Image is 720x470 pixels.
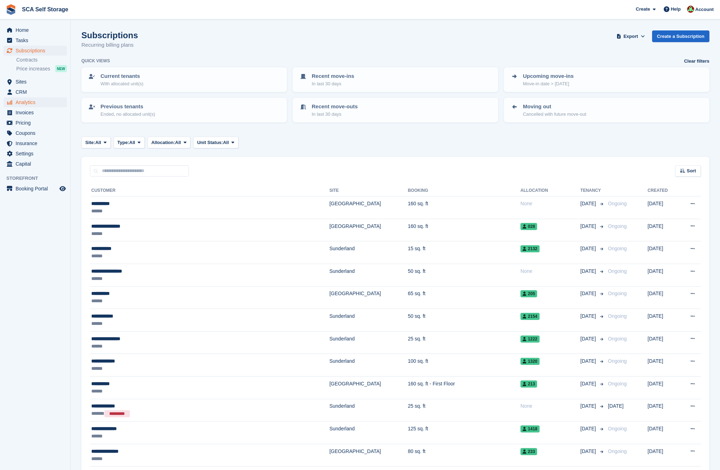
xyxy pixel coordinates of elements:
h6: Quick views [81,58,110,64]
span: [DATE] [580,290,597,297]
span: Pricing [16,118,58,128]
td: 50 sq. ft [408,264,520,286]
span: [DATE] [580,245,597,252]
th: Created [647,185,678,196]
td: [DATE] [647,264,678,286]
span: Coupons [16,128,58,138]
td: [DATE] [647,444,678,466]
span: 205 [520,290,537,297]
button: Unit Status: All [193,137,238,148]
span: [DATE] [580,313,597,320]
div: NEW [55,65,67,72]
td: [GEOGRAPHIC_DATA] [329,444,408,466]
td: 125 sq. ft [408,422,520,444]
td: Sunderland [329,399,408,422]
span: Insurance [16,138,58,148]
img: Dale Chapman [687,6,694,13]
a: Price increases NEW [16,65,67,73]
span: 028 [520,223,537,230]
span: 1222 [520,336,540,343]
td: [DATE] [647,331,678,354]
span: Tasks [16,35,58,45]
th: Customer [90,185,329,196]
span: [DATE] [580,200,597,207]
span: All [95,139,101,146]
span: Ongoing [608,336,627,342]
span: 213 [520,380,537,388]
span: [DATE] [580,448,597,455]
a: Recent move-ins In last 30 days [293,68,497,91]
span: [DATE] [580,425,597,432]
a: menu [4,87,67,97]
p: Move-in date > [DATE] [523,80,574,87]
span: Unit Status: [197,139,223,146]
span: Site: [85,139,95,146]
button: Export [615,30,646,42]
span: Analytics [16,97,58,107]
span: Ongoing [608,358,627,364]
td: [DATE] [647,286,678,309]
span: Account [695,6,714,13]
span: 1418 [520,425,540,432]
a: menu [4,138,67,148]
span: Ongoing [608,223,627,229]
td: [GEOGRAPHIC_DATA] [329,219,408,241]
a: Current tenants With allocated unit(s) [82,68,286,91]
span: Settings [16,149,58,159]
span: Ongoing [608,426,627,431]
td: Sunderland [329,264,408,286]
span: All [129,139,135,146]
td: [GEOGRAPHIC_DATA] [329,376,408,399]
span: Create [636,6,650,13]
a: Create a Subscription [652,30,709,42]
span: Ongoing [608,448,627,454]
div: None [520,200,580,207]
p: Recent move-ins [312,72,354,80]
td: [DATE] [647,241,678,264]
p: Current tenants [100,72,143,80]
a: menu [4,128,67,138]
span: 233 [520,448,537,455]
h1: Subscriptions [81,30,138,40]
span: Allocation: [151,139,175,146]
td: Sunderland [329,309,408,332]
th: Site [329,185,408,196]
span: [DATE] [580,402,597,410]
p: Cancelled with future move-out [523,111,586,118]
span: Capital [16,159,58,169]
a: menu [4,77,67,87]
td: 160 sq. ft - First Floor [408,376,520,399]
td: Sunderland [329,331,408,354]
span: Storefront [6,175,70,182]
span: Ongoing [608,268,627,274]
td: 15 sq. ft [408,241,520,264]
img: stora-icon-8386f47178a22dfd0bd8f6a31ec36ba5ce8667c1dd55bd0f319d3a0aa187defe.svg [6,4,16,15]
span: [DATE] [580,335,597,343]
td: [DATE] [647,376,678,399]
div: None [520,268,580,275]
span: Home [16,25,58,35]
p: In last 30 days [312,111,358,118]
span: Invoices [16,108,58,117]
a: Contracts [16,57,67,63]
a: Recent move-outs In last 30 days [293,98,497,122]
a: menu [4,46,67,56]
td: 100 sq. ft [408,354,520,377]
span: 2154 [520,313,540,320]
p: In last 30 days [312,80,354,87]
span: Ongoing [608,313,627,319]
th: Tenancy [580,185,605,196]
button: Allocation: All [148,137,191,148]
span: [DATE] [580,380,597,388]
td: 50 sq. ft [408,309,520,332]
td: [DATE] [647,309,678,332]
td: [GEOGRAPHIC_DATA] [329,286,408,309]
a: menu [4,97,67,107]
span: All [223,139,229,146]
span: Ongoing [608,291,627,296]
td: 65 sq. ft [408,286,520,309]
a: menu [4,25,67,35]
span: [DATE] [580,268,597,275]
button: Type: All [114,137,145,148]
span: Export [623,33,638,40]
